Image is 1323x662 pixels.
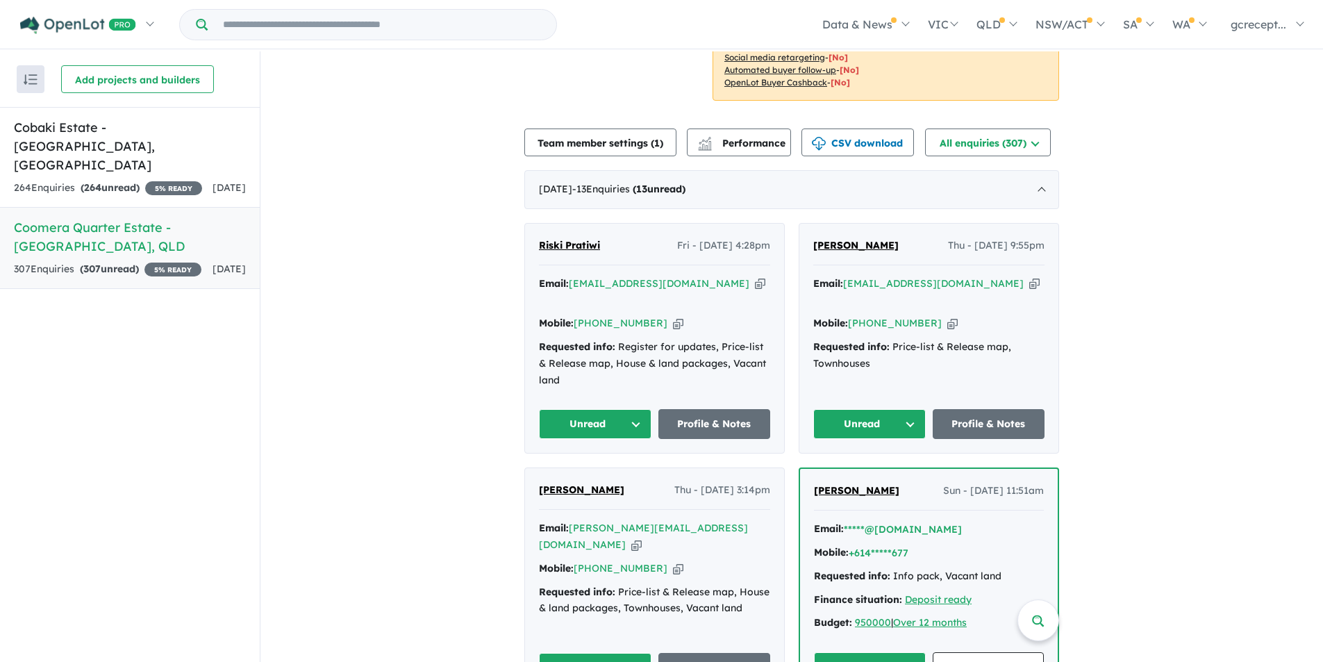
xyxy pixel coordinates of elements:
[14,261,201,278] div: 307 Enquir ies
[699,137,711,144] img: line-chart.svg
[654,137,660,149] span: 1
[755,276,765,291] button: Copy
[698,141,712,150] img: bar-chart.svg
[814,522,844,535] strong: Email:
[947,316,958,331] button: Copy
[829,52,848,63] span: [No]
[539,522,748,551] a: [PERSON_NAME][EMAIL_ADDRESS][DOMAIN_NAME]
[213,263,246,275] span: [DATE]
[539,339,770,388] div: Register for updates, Price-list & Release map, House & land packages, Vacant land
[673,561,683,576] button: Copy
[210,10,554,40] input: Try estate name, suburb, builder or developer
[524,129,676,156] button: Team member settings (1)
[539,586,615,598] strong: Requested info:
[658,409,771,439] a: Profile & Notes
[539,482,624,499] a: [PERSON_NAME]
[144,263,201,276] span: 5 % READY
[81,181,140,194] strong: ( unread)
[893,616,967,629] a: Over 12 months
[539,340,615,353] strong: Requested info:
[61,65,214,93] button: Add projects and builders
[843,277,1024,290] a: [EMAIL_ADDRESS][DOMAIN_NAME]
[831,77,850,88] span: [No]
[801,129,914,156] button: CSV download
[813,277,843,290] strong: Email:
[813,339,1045,372] div: Price-list & Release map, Townhouses
[539,522,569,534] strong: Email:
[813,239,899,251] span: [PERSON_NAME]
[539,239,600,251] span: Riski Pratiwi
[673,316,683,331] button: Copy
[812,137,826,151] img: download icon
[813,409,926,439] button: Unread
[539,317,574,329] strong: Mobile:
[813,238,899,254] a: [PERSON_NAME]
[814,615,1044,631] div: |
[814,616,852,629] strong: Budget:
[814,593,902,606] strong: Finance situation:
[855,616,891,629] a: 950000
[539,483,624,496] span: [PERSON_NAME]
[145,181,202,195] span: 5 % READY
[948,238,1045,254] span: Thu - [DATE] 9:55pm
[814,484,899,497] span: [PERSON_NAME]
[636,183,647,195] span: 13
[1029,276,1040,291] button: Copy
[574,562,667,574] a: [PHONE_NUMBER]
[724,77,827,88] u: OpenLot Buyer Cashback
[925,129,1051,156] button: All enquiries (307)
[813,317,848,329] strong: Mobile:
[724,52,825,63] u: Social media retargeting
[539,562,574,574] strong: Mobile:
[539,238,600,254] a: Riski Pratiwi
[524,170,1059,209] div: [DATE]
[83,263,101,275] span: 307
[687,129,791,156] button: Performance
[814,483,899,499] a: [PERSON_NAME]
[539,584,770,618] div: Price-list & Release map, House & land packages, Townhouses, Vacant land
[631,538,642,552] button: Copy
[933,409,1045,439] a: Profile & Notes
[213,181,246,194] span: [DATE]
[80,263,139,275] strong: ( unread)
[633,183,685,195] strong: ( unread)
[84,181,101,194] span: 264
[905,593,972,606] a: Deposit ready
[20,17,136,34] img: Openlot PRO Logo White
[813,340,890,353] strong: Requested info:
[539,277,569,290] strong: Email:
[574,317,667,329] a: [PHONE_NUMBER]
[569,277,749,290] a: [EMAIL_ADDRESS][DOMAIN_NAME]
[1231,17,1286,31] span: gcrecept...
[848,317,942,329] a: [PHONE_NUMBER]
[814,568,1044,585] div: Info pack, Vacant land
[14,118,246,174] h5: Cobaki Estate - [GEOGRAPHIC_DATA] , [GEOGRAPHIC_DATA]
[674,482,770,499] span: Thu - [DATE] 3:14pm
[814,570,890,582] strong: Requested info:
[814,546,849,558] strong: Mobile:
[572,183,685,195] span: - 13 Enquir ies
[700,137,785,149] span: Performance
[539,409,651,439] button: Unread
[840,65,859,75] span: [No]
[677,238,770,254] span: Fri - [DATE] 4:28pm
[724,65,836,75] u: Automated buyer follow-up
[24,74,38,85] img: sort.svg
[14,180,202,197] div: 264 Enquir ies
[14,218,246,256] h5: Coomera Quarter Estate - [GEOGRAPHIC_DATA] , QLD
[943,483,1044,499] span: Sun - [DATE] 11:51am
